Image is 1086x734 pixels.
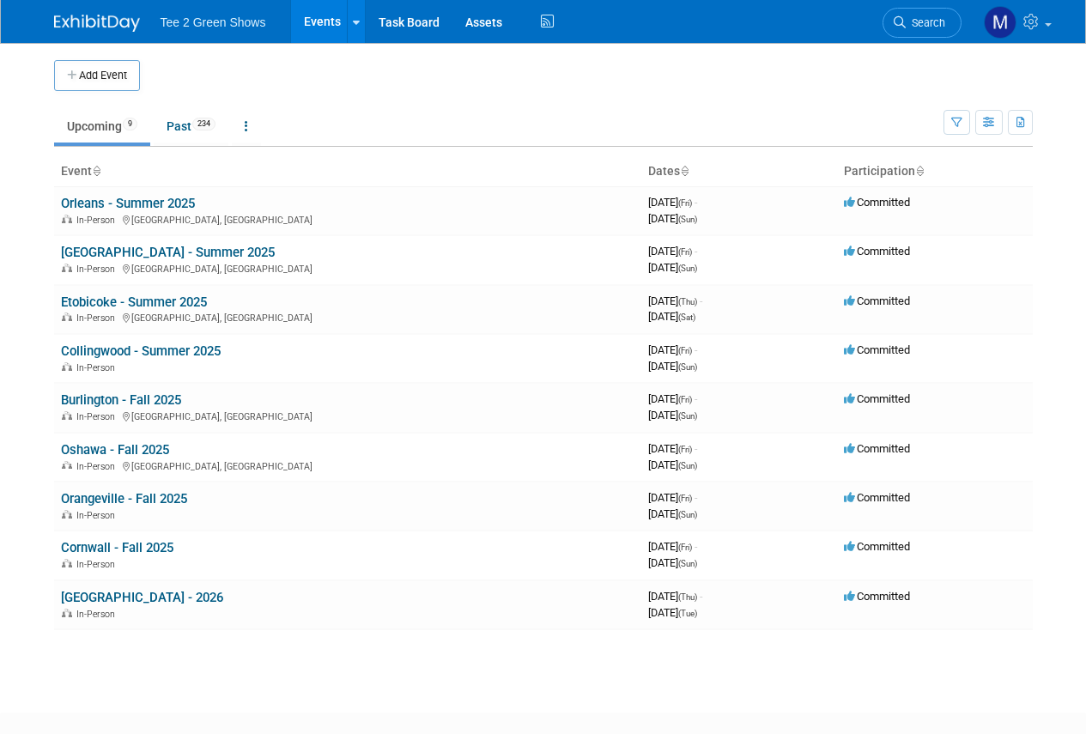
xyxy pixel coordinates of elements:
span: In-Person [76,312,120,324]
span: Committed [844,392,910,405]
span: [DATE] [648,458,697,471]
span: - [695,442,697,455]
span: [DATE] [648,442,697,455]
a: Past234 [154,110,228,143]
span: [DATE] [648,310,695,323]
a: Cornwall - Fall 2025 [61,540,173,555]
span: Committed [844,343,910,356]
span: In-Person [76,411,120,422]
img: Michael Kruger [984,6,1016,39]
div: [GEOGRAPHIC_DATA], [GEOGRAPHIC_DATA] [61,212,634,226]
span: - [695,343,697,356]
div: [GEOGRAPHIC_DATA], [GEOGRAPHIC_DATA] [61,261,634,275]
th: Dates [641,157,837,186]
span: 234 [192,118,215,130]
span: [DATE] [648,212,697,225]
span: Committed [844,294,910,307]
span: [DATE] [648,540,697,553]
span: (Fri) [678,543,692,552]
span: - [695,245,697,258]
span: (Thu) [678,297,697,306]
img: In-Person Event [62,264,72,272]
span: (Thu) [678,592,697,602]
a: Sort by Event Name [92,164,100,178]
span: Committed [844,540,910,553]
span: [DATE] [648,294,702,307]
img: In-Person Event [62,510,72,519]
span: (Fri) [678,247,692,257]
span: In-Person [76,215,120,226]
div: [GEOGRAPHIC_DATA], [GEOGRAPHIC_DATA] [61,409,634,422]
button: Add Event [54,60,140,91]
a: [GEOGRAPHIC_DATA] - 2026 [61,590,223,605]
span: (Sun) [678,510,697,519]
img: In-Person Event [62,411,72,420]
span: [DATE] [648,606,697,619]
span: (Fri) [678,395,692,404]
span: In-Person [76,510,120,521]
span: (Fri) [678,445,692,454]
span: - [700,294,702,307]
span: Committed [844,196,910,209]
img: In-Person Event [62,609,72,617]
a: Oshawa - Fall 2025 [61,442,169,458]
span: In-Person [76,559,120,570]
span: Committed [844,590,910,603]
th: Event [54,157,641,186]
a: Sort by Participation Type [915,164,924,178]
span: (Fri) [678,198,692,208]
span: (Sun) [678,362,697,372]
span: Committed [844,245,910,258]
a: [GEOGRAPHIC_DATA] - Summer 2025 [61,245,275,260]
span: (Sun) [678,559,697,568]
span: - [700,590,702,603]
a: Orleans - Summer 2025 [61,196,195,211]
span: 9 [123,118,137,130]
span: (Sat) [678,312,695,322]
span: (Tue) [678,609,697,618]
span: [DATE] [648,507,697,520]
span: (Fri) [678,346,692,355]
span: Committed [844,491,910,504]
span: [DATE] [648,392,697,405]
span: In-Person [76,609,120,620]
span: [DATE] [648,590,702,603]
span: In-Person [76,461,120,472]
span: [DATE] [648,245,697,258]
img: In-Person Event [62,461,72,470]
a: Collingwood - Summer 2025 [61,343,221,359]
span: [DATE] [648,491,697,504]
span: (Fri) [678,494,692,503]
span: [DATE] [648,409,697,422]
span: [DATE] [648,343,697,356]
span: (Sun) [678,461,697,470]
span: [DATE] [648,556,697,569]
span: - [695,196,697,209]
img: In-Person Event [62,215,72,223]
a: Upcoming9 [54,110,150,143]
span: [DATE] [648,261,697,274]
a: Etobicoke - Summer 2025 [61,294,207,310]
span: [DATE] [648,196,697,209]
a: Orangeville - Fall 2025 [61,491,187,507]
img: In-Person Event [62,312,72,321]
div: [GEOGRAPHIC_DATA], [GEOGRAPHIC_DATA] [61,458,634,472]
th: Participation [837,157,1033,186]
span: Tee 2 Green Shows [161,15,266,29]
a: Search [883,8,962,38]
img: In-Person Event [62,559,72,567]
span: (Sun) [678,215,697,224]
span: - [695,392,697,405]
img: In-Person Event [62,362,72,371]
span: (Sun) [678,264,697,273]
img: ExhibitDay [54,15,140,32]
span: - [695,540,697,553]
span: Committed [844,442,910,455]
span: In-Person [76,362,120,373]
span: - [695,491,697,504]
div: [GEOGRAPHIC_DATA], [GEOGRAPHIC_DATA] [61,310,634,324]
span: [DATE] [648,360,697,373]
span: (Sun) [678,411,697,421]
a: Sort by Start Date [680,164,689,178]
a: Burlington - Fall 2025 [61,392,181,408]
